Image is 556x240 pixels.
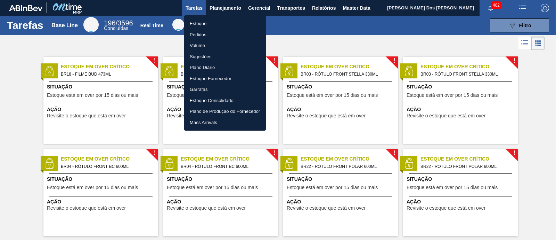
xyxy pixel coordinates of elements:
[184,106,266,117] a: Plano de Produção do Fornecedor
[184,117,266,128] a: Mass Arrivals
[184,51,266,62] a: Sugestões
[184,40,266,51] a: Volume
[184,84,266,95] a: Garrafas
[184,62,266,73] a: Plano Diário
[184,18,266,29] a: Estoque
[184,73,266,84] a: Estoque Fornecedor
[184,29,266,40] a: Pedidos
[184,95,266,106] a: Estoque Consolidado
